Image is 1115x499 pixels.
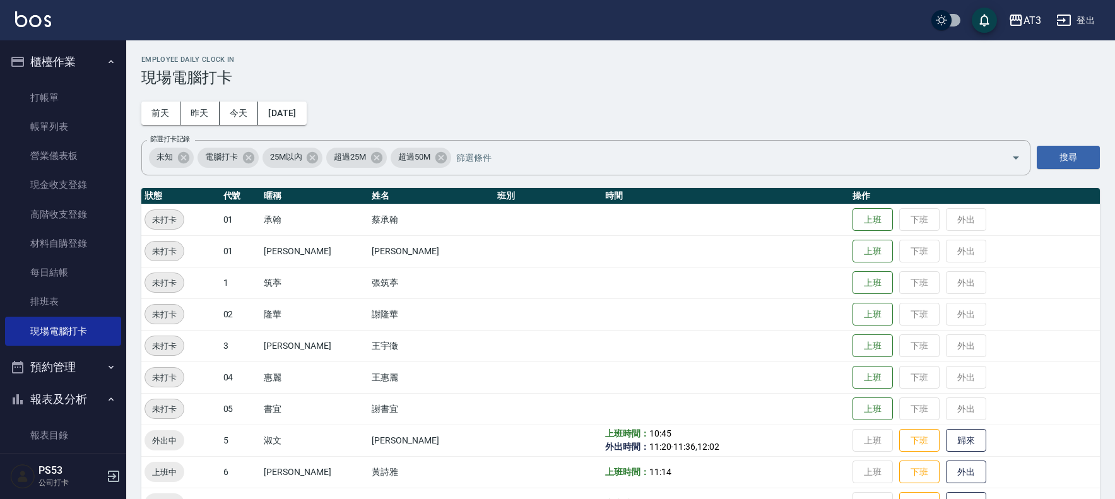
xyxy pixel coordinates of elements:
[369,393,494,425] td: 謝書宜
[261,361,369,393] td: 惠麗
[5,83,121,112] a: 打帳單
[5,317,121,346] a: 現場電腦打卡
[141,188,220,204] th: 狀態
[261,235,369,267] td: [PERSON_NAME]
[5,45,121,78] button: 櫃檯作業
[602,425,850,456] td: - ,
[1003,8,1046,33] button: AT3
[220,330,261,361] td: 3
[145,276,184,290] span: 未打卡
[852,271,893,295] button: 上班
[369,188,494,204] th: 姓名
[649,428,671,438] span: 10:45
[15,11,51,27] img: Logo
[1037,146,1100,169] button: 搜尋
[263,151,310,163] span: 25M以內
[649,442,671,452] span: 11:20
[369,235,494,267] td: [PERSON_NAME]
[605,442,649,452] b: 外出時間：
[10,464,35,489] img: Person
[5,141,121,170] a: 營業儀表板
[145,245,184,258] span: 未打卡
[852,397,893,421] button: 上班
[145,308,184,321] span: 未打卡
[5,112,121,141] a: 帳單列表
[494,188,602,204] th: 班別
[261,330,369,361] td: [PERSON_NAME]
[5,351,121,384] button: 預約管理
[220,361,261,393] td: 04
[1051,9,1100,32] button: 登出
[38,477,103,488] p: 公司打卡
[220,393,261,425] td: 05
[220,298,261,330] td: 02
[369,456,494,488] td: 黃詩雅
[946,461,986,484] button: 外出
[220,102,259,125] button: 今天
[5,450,121,479] a: 店家日報表
[149,151,180,163] span: 未知
[198,151,245,163] span: 電腦打卡
[261,188,369,204] th: 暱稱
[326,148,387,168] div: 超過25M
[5,200,121,229] a: 高階收支登錄
[198,148,259,168] div: 電腦打卡
[369,267,494,298] td: 張筑葶
[369,425,494,456] td: [PERSON_NAME]
[673,442,695,452] span: 11:36
[145,371,184,384] span: 未打卡
[326,151,374,163] span: 超過25M
[141,69,1100,86] h3: 現場電腦打卡
[1024,13,1041,28] div: AT3
[946,429,986,452] button: 歸來
[5,170,121,199] a: 現金收支登錄
[261,393,369,425] td: 書宜
[5,287,121,316] a: 排班表
[5,383,121,416] button: 報表及分析
[5,258,121,287] a: 每日結帳
[38,464,103,477] h5: PS53
[220,235,261,267] td: 01
[150,134,190,144] label: 篩選打卡記錄
[261,425,369,456] td: 淑文
[369,361,494,393] td: 王惠麗
[5,421,121,450] a: 報表目錄
[145,434,184,447] span: 外出中
[261,456,369,488] td: [PERSON_NAME]
[141,102,180,125] button: 前天
[145,213,184,226] span: 未打卡
[899,461,940,484] button: 下班
[220,267,261,298] td: 1
[220,456,261,488] td: 6
[852,208,893,232] button: 上班
[261,204,369,235] td: 承翰
[849,188,1100,204] th: 操作
[261,298,369,330] td: 隆華
[697,442,719,452] span: 12:02
[605,428,649,438] b: 上班時間：
[602,188,850,204] th: 時間
[852,334,893,358] button: 上班
[852,303,893,326] button: 上班
[391,151,438,163] span: 超過50M
[180,102,220,125] button: 昨天
[649,467,671,477] span: 11:14
[149,148,194,168] div: 未知
[369,330,494,361] td: 王宇徵
[141,56,1100,64] h2: Employee Daily Clock In
[5,229,121,258] a: 材料自購登錄
[220,425,261,456] td: 5
[972,8,997,33] button: save
[145,466,184,479] span: 上班中
[453,146,989,168] input: 篩選條件
[605,467,649,477] b: 上班時間：
[852,240,893,263] button: 上班
[220,204,261,235] td: 01
[258,102,306,125] button: [DATE]
[391,148,451,168] div: 超過50M
[263,148,323,168] div: 25M以內
[145,402,184,416] span: 未打卡
[1006,148,1026,168] button: Open
[852,366,893,389] button: 上班
[369,204,494,235] td: 蔡承翰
